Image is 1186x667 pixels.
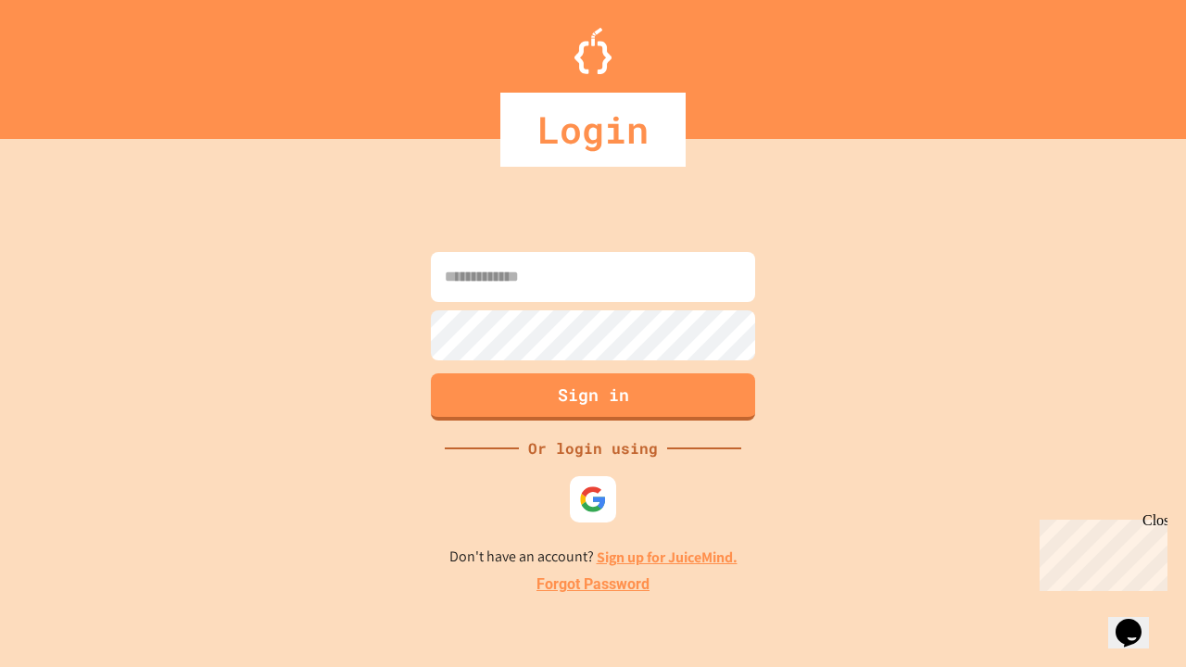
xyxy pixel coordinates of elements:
div: Or login using [519,437,667,459]
img: google-icon.svg [579,485,607,513]
iframe: chat widget [1108,593,1167,648]
div: Login [500,93,686,167]
p: Don't have an account? [449,546,738,569]
div: Chat with us now!Close [7,7,128,118]
a: Forgot Password [536,573,650,596]
iframe: chat widget [1032,512,1167,591]
a: Sign up for JuiceMind. [597,547,738,567]
img: Logo.svg [574,28,612,74]
button: Sign in [431,373,755,421]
